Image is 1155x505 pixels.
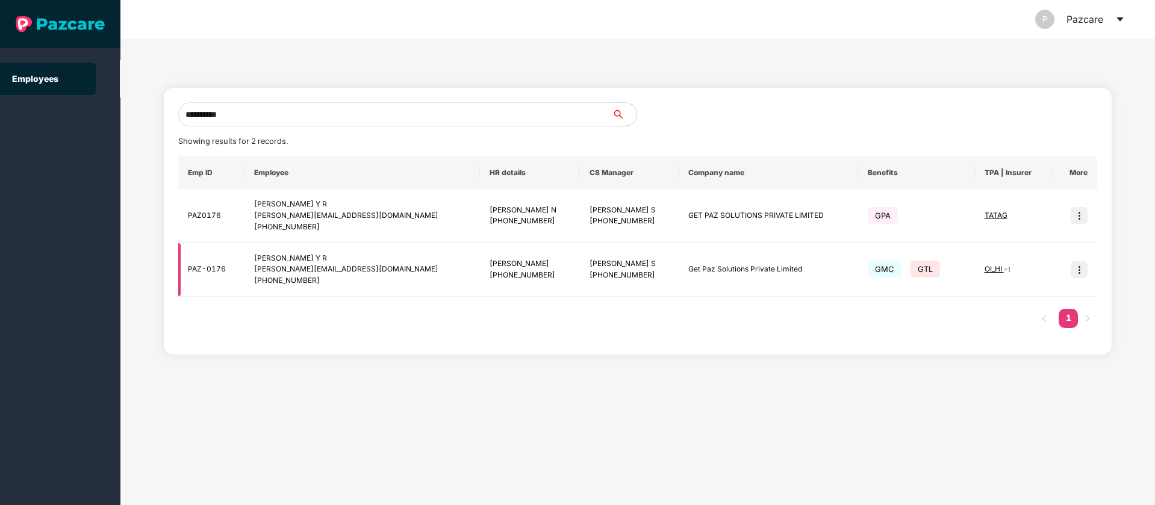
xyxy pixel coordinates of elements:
th: More [1051,156,1097,189]
div: [PERSON_NAME] [490,258,570,270]
span: left [1041,315,1048,322]
span: OI_HI [985,264,1004,273]
th: CS Manager [580,156,679,189]
a: Employees [12,73,58,84]
div: [PERSON_NAME] Y R [254,253,471,264]
div: [PERSON_NAME] S [590,205,670,216]
span: Showing results for 2 records. [178,137,288,146]
span: GMC [868,261,901,277]
div: [PHONE_NUMBER] [254,222,471,233]
span: P [1042,10,1048,29]
th: Benefits [858,156,974,189]
div: [PERSON_NAME] Y R [254,199,471,210]
div: [PHONE_NUMBER] [490,215,570,227]
td: PAZ0176 [178,189,244,243]
button: right [1078,309,1097,328]
span: GPA [868,207,898,224]
div: [PERSON_NAME] S [590,258,670,270]
div: [PERSON_NAME][EMAIL_ADDRESS][DOMAIN_NAME] [254,210,471,222]
li: 1 [1059,309,1078,328]
div: [PHONE_NUMBER] [590,215,670,227]
div: [PHONE_NUMBER] [590,270,670,281]
li: Next Page [1078,309,1097,328]
div: [PERSON_NAME] N [490,205,570,216]
th: Employee [244,156,481,189]
td: GET PAZ SOLUTIONS PRIVATE LIMITED [679,189,858,243]
span: GTL [911,261,940,277]
span: caret-down [1115,14,1125,24]
th: Company name [679,156,858,189]
div: [PHONE_NUMBER] [254,275,471,287]
img: icon [1071,261,1088,278]
li: Previous Page [1035,309,1054,328]
img: icon [1071,207,1088,224]
div: [PHONE_NUMBER] [490,270,570,281]
td: PAZ-0176 [178,243,244,297]
span: TATAG [985,211,1007,220]
span: right [1084,315,1091,322]
th: TPA | Insurer [975,156,1052,189]
td: Get Paz Solutions Private Limited [679,243,858,297]
th: Emp ID [178,156,244,189]
button: left [1035,309,1054,328]
button: search [612,102,637,126]
div: [PERSON_NAME][EMAIL_ADDRESS][DOMAIN_NAME] [254,264,471,275]
th: HR details [480,156,580,189]
span: search [612,110,637,119]
span: + 1 [1004,265,1011,273]
a: 1 [1059,309,1078,327]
